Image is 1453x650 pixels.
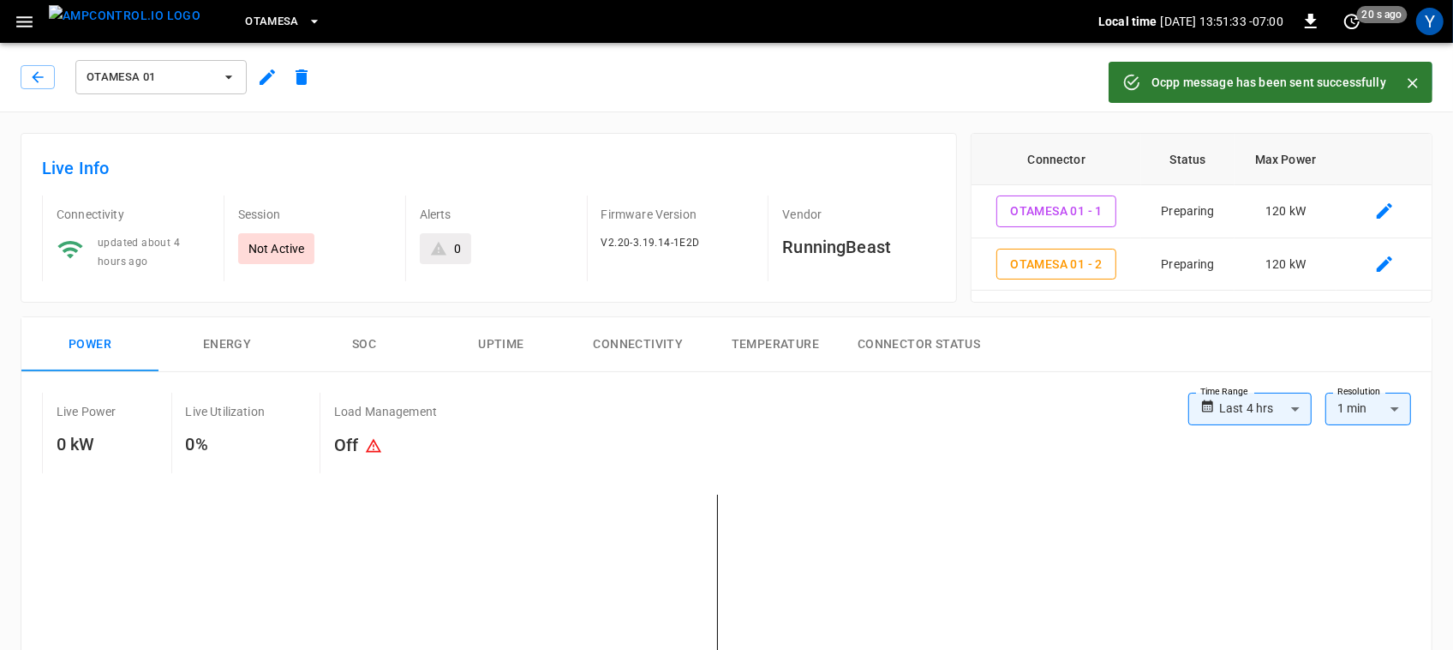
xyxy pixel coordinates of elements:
span: 20 s ago [1357,6,1408,23]
p: Live Power [57,403,117,420]
button: OtaMesa 01 - 2 [996,249,1116,280]
img: ampcontrol.io logo [49,5,200,27]
div: profile-icon [1416,8,1444,35]
h6: 0 kW [57,430,117,458]
p: Connectivity [57,206,210,223]
table: connector table [972,134,1432,291]
label: Time Range [1200,385,1248,399]
button: Energy [158,317,296,372]
button: SOC [296,317,433,372]
h6: Off [334,430,437,463]
span: updated about 4 hours ago [98,237,180,268]
td: Preparing [1141,185,1235,238]
th: Max Power [1235,134,1336,185]
p: [DATE] 13:51:33 -07:00 [1161,13,1283,30]
button: OtaMesa 01 - 1 [996,196,1116,227]
p: Session [238,206,392,223]
button: set refresh interval [1338,8,1366,35]
p: Not Active [248,240,305,257]
span: V2.20-3.19.14-1E2D [601,237,700,249]
p: Load Management [334,403,437,420]
button: OtaMesa [238,5,328,39]
p: Vendor [782,206,936,223]
th: Connector [972,134,1141,185]
div: Ocpp message has been sent successfully [1151,67,1386,98]
td: 120 kW [1235,185,1336,238]
button: Connector Status [844,317,994,372]
label: Resolution [1337,385,1380,399]
p: Firmware Version [601,206,755,223]
p: Local time [1098,13,1157,30]
span: OtaMesa [245,12,299,32]
h6: 0% [186,430,265,458]
button: Temperature [707,317,844,372]
button: Close [1400,70,1426,96]
div: Last 4 hrs [1219,393,1312,425]
td: Preparing [1141,238,1235,292]
div: 1 min [1325,393,1411,425]
h6: RunningBeast [782,233,936,261]
p: Live Utilization [186,403,265,420]
button: OtaMesa 01 [75,60,247,94]
td: 120 kW [1235,238,1336,292]
div: 0 [454,240,461,257]
h6: Live Info [42,154,936,182]
p: Alerts [420,206,573,223]
button: Power [21,317,158,372]
button: Uptime [433,317,570,372]
button: Connectivity [570,317,707,372]
span: OtaMesa 01 [87,68,213,87]
button: Existing capacity schedules won’t take effect because Load Management is turned off. To activate ... [358,430,389,463]
th: Status [1141,134,1235,185]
